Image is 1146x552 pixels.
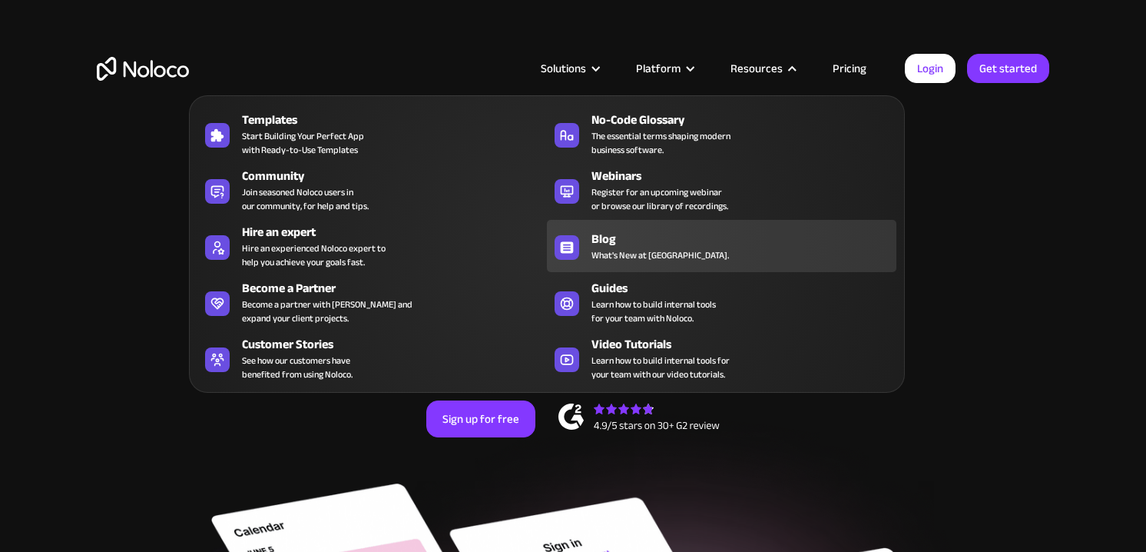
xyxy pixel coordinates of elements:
div: Community [242,167,554,185]
a: Get started [967,54,1049,83]
div: Webinars [591,167,903,185]
div: Hire an expert [242,223,554,241]
div: Hire an experienced Noloco expert to help you achieve your goals fast. [242,241,386,269]
div: Become a Partner [242,279,554,298]
div: Platform [636,58,681,78]
div: No-Code Glossary [591,111,903,129]
div: Platform [617,58,711,78]
div: Resources [730,58,783,78]
div: Customer Stories [242,335,554,354]
span: The essential terms shaping modern business software. [591,129,730,157]
a: WebinarsRegister for an upcoming webinaror browse our library of recordings. [547,164,896,216]
a: BlogWhat's New at [GEOGRAPHIC_DATA]. [547,220,896,272]
a: Hire an expertHire an experienced Noloco expert tohelp you achieve your goals fast. [197,220,547,272]
div: Blog [591,230,903,248]
div: Become a partner with [PERSON_NAME] and expand your client projects. [242,298,412,325]
a: Become a PartnerBecome a partner with [PERSON_NAME] andexpand your client projects. [197,276,547,328]
a: GuidesLearn how to build internal toolsfor your team with Noloco. [547,276,896,328]
a: home [97,57,189,81]
div: Solutions [541,58,586,78]
span: Join seasoned Noloco users in our community, for help and tips. [242,185,369,213]
span: See how our customers have benefited from using Noloco. [242,354,353,381]
div: Templates [242,111,554,129]
a: No-Code GlossaryThe essential terms shaping modernbusiness software. [547,108,896,160]
span: Start Building Your Perfect App with Ready-to-Use Templates [242,129,364,157]
span: Learn how to build internal tools for your team with Noloco. [591,298,716,325]
span: Learn how to build internal tools for your team with our video tutorials. [591,354,730,381]
a: TemplatesStart Building Your Perfect Appwith Ready-to-Use Templates [197,108,547,160]
div: Video Tutorials [591,335,903,354]
a: Login [905,54,956,83]
nav: Resources [189,74,905,393]
span: What's New at [GEOGRAPHIC_DATA]. [591,248,729,262]
a: Sign up for free [426,401,535,437]
a: Video TutorialsLearn how to build internal tools foryour team with our video tutorials. [547,332,896,384]
a: CommunityJoin seasoned Noloco users inour community, for help and tips. [197,164,547,216]
h2: Business Apps for Teams [97,158,1049,281]
span: Register for an upcoming webinar or browse our library of recordings. [591,185,728,213]
a: Pricing [813,58,886,78]
div: Guides [591,279,903,298]
div: Resources [711,58,813,78]
div: Solutions [522,58,617,78]
a: Customer StoriesSee how our customers havebenefited from using Noloco. [197,332,547,384]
